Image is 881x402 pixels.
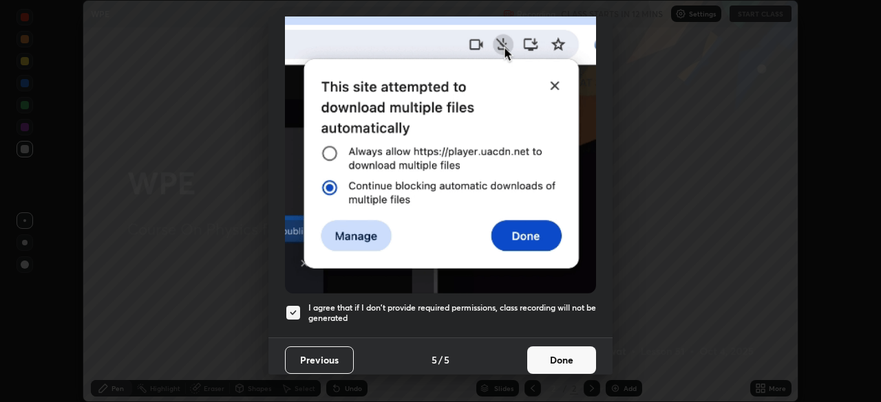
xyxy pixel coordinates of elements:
h4: 5 [444,353,449,367]
button: Previous [285,346,354,374]
h4: 5 [432,353,437,367]
button: Done [527,346,596,374]
h5: I agree that if I don't provide required permissions, class recording will not be generated [308,302,596,324]
h4: / [438,353,443,367]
